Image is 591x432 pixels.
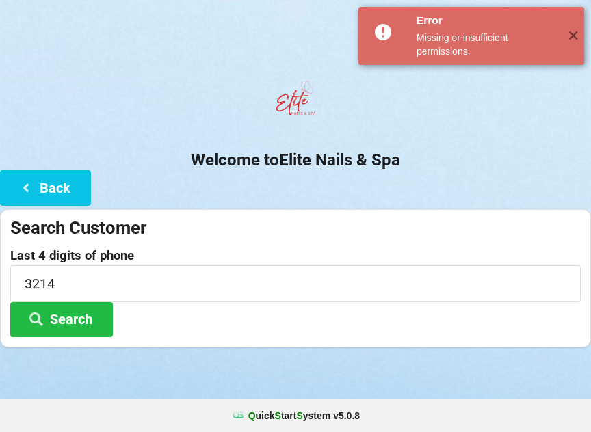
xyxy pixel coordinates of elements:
div: Search Customer [10,217,581,239]
input: 0000 [10,265,581,301]
span: S [296,410,302,421]
button: Search [10,302,113,337]
div: Missing or insufficient permissions. [417,31,557,58]
label: Last 4 digits of phone [10,249,581,262]
img: favicon.ico [231,409,245,422]
b: uick tart ystem v 5.0.8 [248,409,360,422]
span: S [275,410,281,421]
img: EliteNailsSpa-Logo1.png [268,75,323,129]
div: Error [417,14,557,27]
span: Q [248,410,256,421]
